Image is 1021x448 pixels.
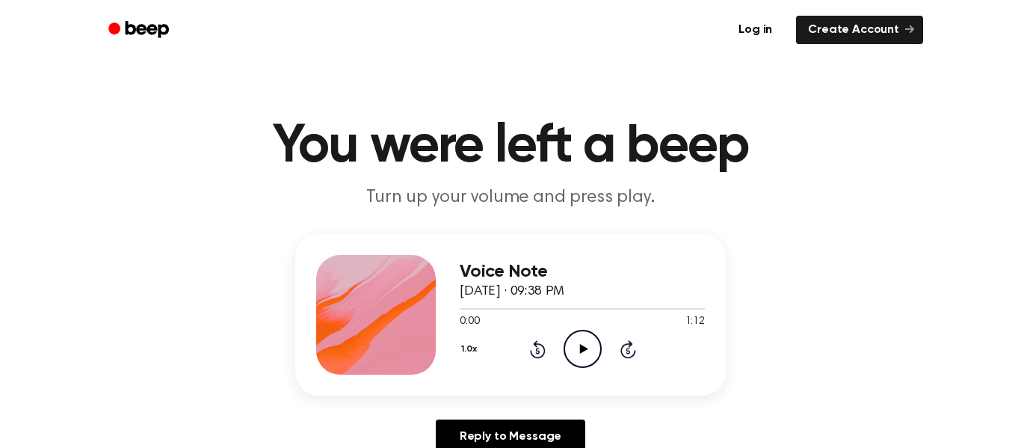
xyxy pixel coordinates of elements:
p: Turn up your volume and press play. [223,185,798,210]
span: [DATE] · 09:38 PM [460,285,564,298]
a: Log in [724,13,787,47]
button: 1.0x [460,337,482,362]
a: Beep [98,16,182,45]
h1: You were left a beep [128,120,893,174]
a: Create Account [796,16,923,44]
h3: Voice Note [460,262,705,282]
span: 1:12 [685,314,705,330]
span: 0:00 [460,314,479,330]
